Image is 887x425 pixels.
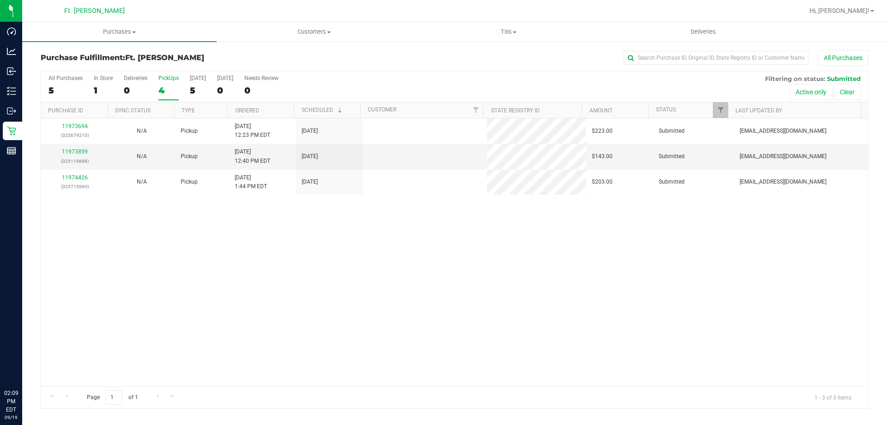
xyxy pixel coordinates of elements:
[678,28,729,36] span: Deliveries
[659,152,685,161] span: Submitted
[368,106,396,113] a: Customer
[137,178,147,186] button: N/A
[48,107,83,114] a: Purchase ID
[49,85,83,96] div: 5
[735,107,782,114] a: Last Updated By
[137,127,147,136] button: N/A
[41,54,316,62] h3: Purchase Fulfillment:
[302,107,344,113] a: Scheduled
[302,178,318,186] span: [DATE]
[106,390,122,405] input: 1
[181,178,198,186] span: Pickup
[62,174,88,181] a: 11974426
[592,127,613,136] span: $223.00
[47,131,103,140] p: (325679210)
[62,123,88,129] a: 11973694
[807,390,859,404] span: 1 - 3 of 3 items
[659,178,685,186] span: Submitted
[217,75,233,81] div: [DATE]
[94,75,113,81] div: In Store
[713,102,728,118] a: Filter
[9,351,37,379] iframe: Resource center
[412,28,605,36] span: Tills
[62,148,88,155] a: 11973859
[190,85,206,96] div: 5
[302,127,318,136] span: [DATE]
[302,152,318,161] span: [DATE]
[115,107,151,114] a: Sync Status
[244,75,279,81] div: Needs Review
[7,67,16,76] inline-svg: Inbound
[4,414,18,421] p: 09/19
[7,86,16,96] inline-svg: Inventory
[656,106,676,113] a: Status
[181,127,198,136] span: Pickup
[79,390,146,405] span: Page of 1
[181,152,198,161] span: Pickup
[659,127,685,136] span: Submitted
[235,173,267,191] span: [DATE] 1:44 PM EDT
[589,107,613,114] a: Amount
[7,146,16,155] inline-svg: Reports
[217,85,233,96] div: 0
[64,7,125,15] span: Ft. [PERSON_NAME]
[190,75,206,81] div: [DATE]
[124,85,147,96] div: 0
[244,85,279,96] div: 0
[7,126,16,136] inline-svg: Retail
[47,182,103,191] p: (325715969)
[809,7,869,14] span: Hi, [PERSON_NAME]!
[7,47,16,56] inline-svg: Analytics
[740,152,826,161] span: [EMAIL_ADDRESS][DOMAIN_NAME]
[827,75,861,82] span: Submitted
[158,85,179,96] div: 4
[22,28,217,36] span: Purchases
[592,152,613,161] span: $143.00
[137,152,147,161] button: N/A
[158,75,179,81] div: PickUps
[592,178,613,186] span: $203.00
[740,127,826,136] span: [EMAIL_ADDRESS][DOMAIN_NAME]
[624,51,808,65] input: Search Purchase ID, Original ID, State Registry ID or Customer Name...
[411,22,606,42] a: Tills
[124,75,147,81] div: Deliveries
[94,85,113,96] div: 1
[606,22,801,42] a: Deliveries
[235,122,270,140] span: [DATE] 12:23 PM EDT
[137,153,147,160] span: Not Applicable
[137,128,147,134] span: Not Applicable
[468,102,483,118] a: Filter
[818,50,869,66] button: All Purchases
[235,107,259,114] a: Ordered
[49,75,83,81] div: All Purchases
[47,157,103,166] p: (325119888)
[7,106,16,116] inline-svg: Outbound
[740,178,826,186] span: [EMAIL_ADDRESS][DOMAIN_NAME]
[182,107,195,114] a: Type
[4,389,18,414] p: 02:09 PM EDT
[137,179,147,185] span: Not Applicable
[235,148,270,165] span: [DATE] 12:40 PM EDT
[22,22,217,42] a: Purchases
[790,84,832,100] button: Active only
[217,28,411,36] span: Customers
[7,27,16,36] inline-svg: Dashboard
[217,22,411,42] a: Customers
[125,53,204,62] span: Ft. [PERSON_NAME]
[491,107,540,114] a: State Registry ID
[834,84,861,100] button: Clear
[765,75,825,82] span: Filtering on status:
